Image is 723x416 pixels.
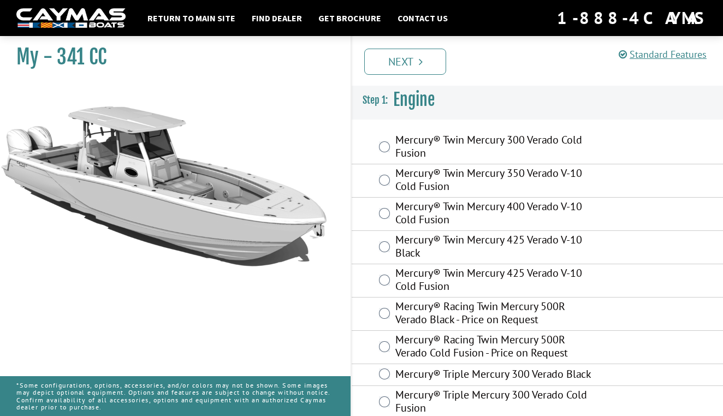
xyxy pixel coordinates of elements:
a: Contact Us [392,11,453,25]
label: Mercury® Racing Twin Mercury 500R Verado Black - Price on Request [395,300,592,329]
ul: Pagination [361,47,723,75]
img: white-logo-c9c8dbefe5ff5ceceb0f0178aa75bf4bb51f6bca0971e226c86eb53dfe498488.png [16,8,126,28]
h1: My - 341 CC [16,45,323,69]
label: Mercury® Twin Mercury 350 Verado V-10 Cold Fusion [395,167,592,195]
label: Mercury® Twin Mercury 425 Verado V-10 Black [395,233,592,262]
h3: Engine [352,80,723,120]
a: Standard Features [619,48,707,61]
label: Mercury® Twin Mercury 425 Verado V-10 Cold Fusion [395,266,592,295]
a: Return to main site [142,11,241,25]
label: Mercury® Twin Mercury 400 Verado V-10 Cold Fusion [395,200,592,229]
label: Mercury® Racing Twin Mercury 500R Verado Cold Fusion - Price on Request [395,333,592,362]
label: Mercury® Triple Mercury 300 Verado Black [395,367,592,383]
a: Find Dealer [246,11,307,25]
a: Next [364,49,446,75]
label: Mercury® Twin Mercury 300 Verado Cold Fusion [395,133,592,162]
a: Get Brochure [313,11,387,25]
p: *Some configurations, options, accessories, and/or colors may not be shown. Some images may depic... [16,376,334,416]
div: 1-888-4CAYMAS [557,6,707,30]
